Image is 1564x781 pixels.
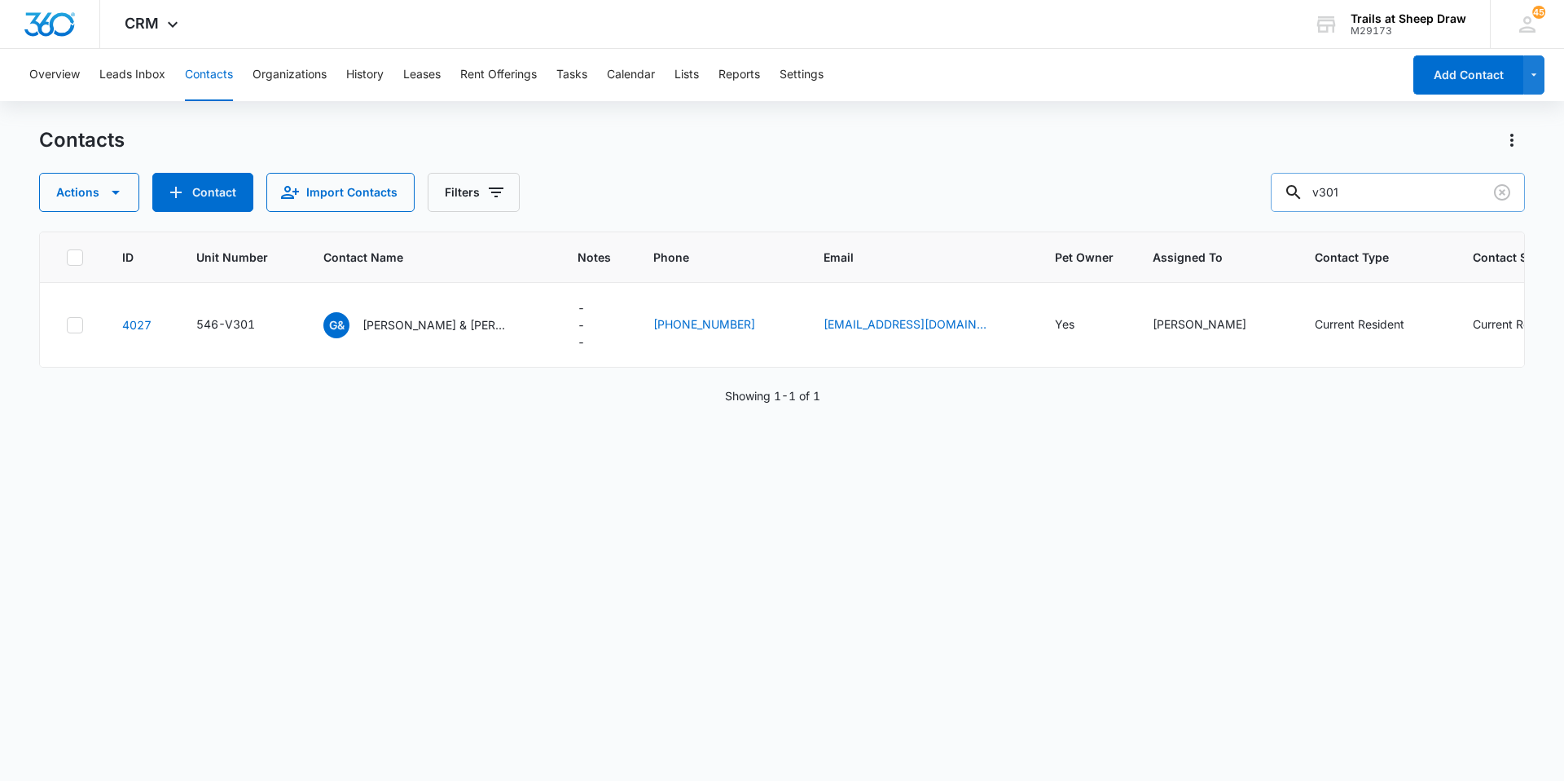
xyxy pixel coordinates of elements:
a: Navigate to contact details page for Gustavo & Kaylee Ruiz Luck [122,318,152,332]
span: ID [122,249,134,266]
button: Settings [780,49,824,101]
button: Add Contact [1413,55,1523,95]
a: [EMAIL_ADDRESS][DOMAIN_NAME] [824,315,986,333]
p: Showing 1-1 of 1 [725,387,820,404]
h1: Contacts [39,128,125,152]
span: Phone [653,249,761,266]
button: Organizations [253,49,327,101]
button: Add Contact [152,173,253,212]
button: Import Contacts [266,173,415,212]
div: [PERSON_NAME] [1153,315,1246,333]
button: Filters [428,173,520,212]
button: Leads Inbox [99,49,165,101]
span: Email [824,249,992,266]
span: Assigned To [1153,249,1252,266]
div: Current Resident [1473,315,1562,333]
div: --- [578,299,585,351]
span: G& [323,312,349,338]
div: Unit Number - 546-V301 - Select to Edit Field [196,315,284,335]
div: Contact Type - Current Resident - Select to Edit Field [1315,315,1434,335]
div: Email - kluck9@gmail.com - Select to Edit Field [824,315,1016,335]
span: Notes [578,249,614,266]
button: Actions [39,173,139,212]
button: Leases [403,49,441,101]
div: Contact Name - Gustavo & Kaylee Ruiz Luck - Select to Edit Field [323,312,538,338]
a: [PHONE_NUMBER] [653,315,755,333]
button: Tasks [556,49,587,101]
div: Phone - (760) 688-6909 - Select to Edit Field [653,315,784,335]
button: Contacts [185,49,233,101]
span: Pet Owner [1055,249,1114,266]
span: CRM [125,15,159,32]
div: notifications count [1532,6,1545,19]
button: History [346,49,384,101]
div: account id [1351,25,1466,37]
div: Yes [1055,315,1074,333]
button: Lists [674,49,699,101]
button: Clear [1489,179,1515,205]
p: [PERSON_NAME] & [PERSON_NAME] [362,316,509,333]
div: Notes - - Select to Edit Field [578,299,614,351]
button: Rent Offerings [460,49,537,101]
button: Reports [718,49,760,101]
span: Unit Number [196,249,284,266]
span: Contact Name [323,249,515,266]
div: Assigned To - Sydnee Powell - Select to Edit Field [1153,315,1276,335]
div: 546-V301 [196,315,255,333]
button: Calendar [607,49,655,101]
span: Contact Type [1315,249,1410,266]
button: Actions [1499,127,1525,153]
div: Pet Owner - Yes - Select to Edit Field [1055,315,1104,335]
div: Current Resident [1315,315,1404,333]
span: 45 [1532,6,1545,19]
button: Overview [29,49,80,101]
div: account name [1351,12,1466,25]
input: Search Contacts [1271,173,1525,212]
